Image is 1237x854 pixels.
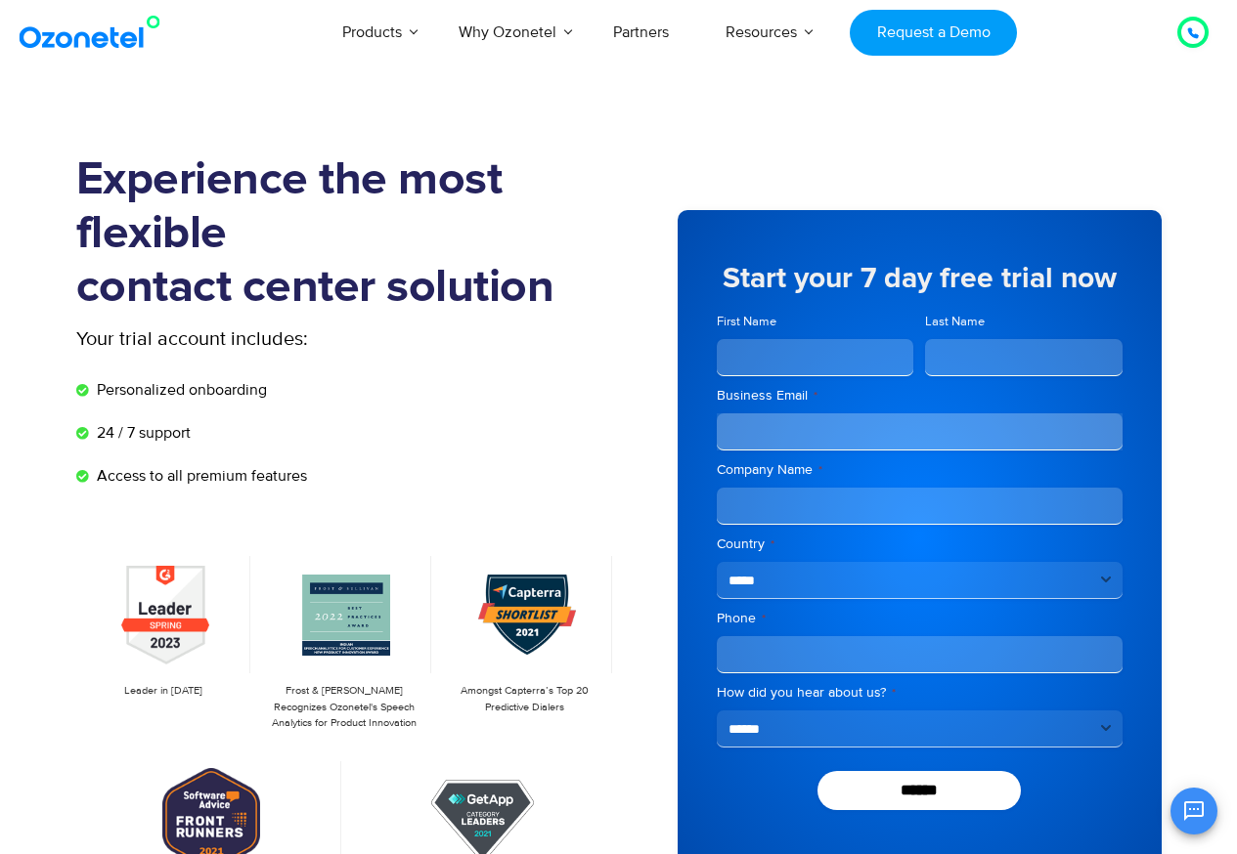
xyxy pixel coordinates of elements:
span: Access to all premium features [92,464,307,488]
a: Request a Demo [850,10,1017,56]
label: First Name [717,313,914,331]
p: Frost & [PERSON_NAME] Recognizes Ozonetel's Speech Analytics for Product Innovation [266,683,421,732]
label: Last Name [925,313,1123,331]
h5: Start your 7 day free trial now [717,264,1123,293]
label: Country [717,534,1123,554]
p: Leader in [DATE] [86,683,242,700]
p: Your trial account includes: [76,324,472,354]
span: Personalized onboarding [92,378,267,402]
h1: Experience the most flexible contact center solution [76,153,619,315]
button: Open chat [1171,788,1217,834]
span: 24 / 7 support [92,421,191,445]
label: Phone [717,609,1123,628]
label: How did you hear about us? [717,683,1123,703]
label: Company Name [717,460,1123,480]
label: Business Email [717,386,1123,406]
p: Amongst Capterra’s Top 20 Predictive Dialers [447,683,602,715]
